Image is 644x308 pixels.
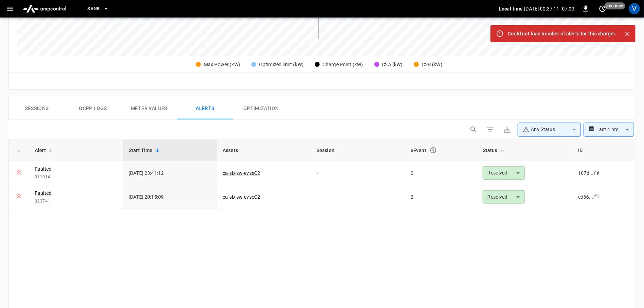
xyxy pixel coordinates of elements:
button: Alerts [177,97,233,120]
a: ca-sb-sw-evseC2 [223,194,260,200]
span: Alert [35,146,55,155]
button: Sessions [9,97,65,120]
p: Local time [499,5,523,12]
span: 011014 [35,174,117,181]
td: [DATE] 23:41:12 [123,161,217,185]
button: Optimization [233,97,289,120]
td: - [311,185,405,210]
span: just now [605,2,625,9]
div: 107d... [578,170,594,177]
th: Session [311,140,405,161]
div: Could not load number of alerts for this charger. [508,27,617,40]
div: Resolved [483,166,525,180]
div: Optimized limit (kW) [259,61,304,68]
td: [DATE] 20:15:09 [123,185,217,210]
div: Resolved [483,190,525,204]
button: Close [622,29,633,39]
span: Start Time [129,146,162,155]
span: Status [483,146,507,155]
a: ca-sb-sw-evseC2 [223,170,260,176]
button: An event is a single occurrence of an issue. An alert groups related events for the same asset, m... [427,144,440,157]
div: Any Status [523,126,570,133]
th: Assets [217,140,311,161]
td: 2 [405,185,477,210]
button: Ocpp logs [65,97,121,120]
span: 023741 [35,198,117,205]
div: profile-icon [629,3,640,14]
div: Last 4 hrs [596,123,634,136]
span: SanB [87,5,100,13]
img: ampcontrol.io logo [20,2,69,15]
div: C2A (kW) [382,61,403,68]
div: copy [594,169,601,177]
p: [DATE] 00:37:11 -07:00 [524,5,575,12]
th: ID [572,140,635,161]
div: Charge Point (kW) [323,61,363,68]
a: Faulted [35,165,52,172]
div: Max Power (kW) [204,61,240,68]
div: C2B (kW) [422,61,442,68]
button: SanB [84,2,112,16]
td: - [311,161,405,185]
div: cd66... [578,193,594,200]
div: #Event [411,144,472,157]
button: Meter Values [121,97,177,120]
button: set refresh interval [597,3,608,14]
a: Faulted [35,190,52,197]
div: copy [593,193,600,201]
td: 2 [405,161,477,185]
